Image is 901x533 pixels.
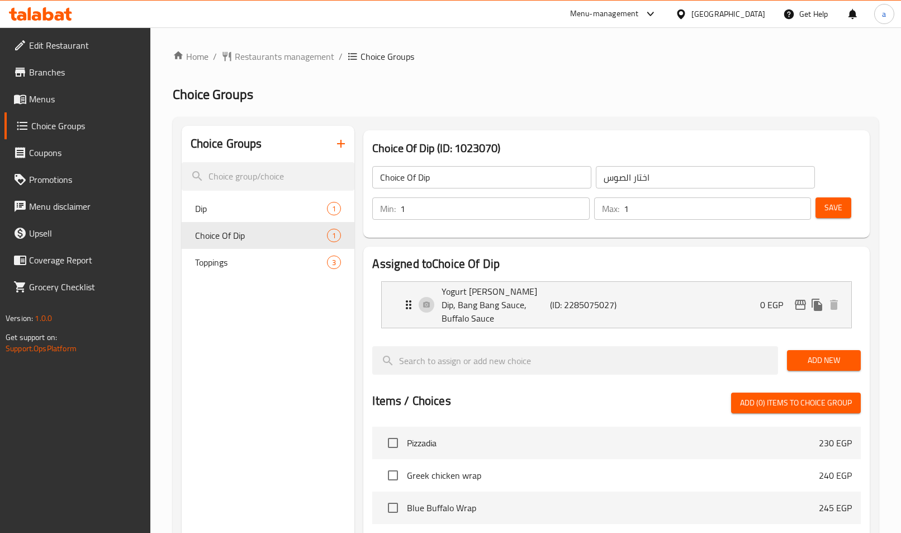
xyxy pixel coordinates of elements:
[4,32,150,59] a: Edit Restaurant
[4,273,150,300] a: Grocery Checklist
[442,285,550,325] p: Yogurt [PERSON_NAME] Dip, Bang Bang Sauce, Buffalo Sauce
[35,311,52,326] span: 1.0.0
[4,112,150,139] a: Choice Groups
[380,202,396,215] p: Min:
[173,82,253,107] span: Choice Groups
[182,249,355,276] div: Toppings3
[381,431,405,455] span: Select choice
[407,436,818,450] span: Pizzadia
[235,50,334,63] span: Restaurants management
[381,464,405,487] span: Select choice
[29,65,141,79] span: Branches
[602,202,619,215] p: Max:
[796,353,852,367] span: Add New
[760,298,792,312] p: 0 EGP
[824,201,842,215] span: Save
[213,50,217,63] li: /
[372,277,860,333] li: Expand
[372,256,860,272] h2: Assigned to Choice Of Dip
[328,257,340,268] span: 3
[29,92,141,106] span: Menus
[328,204,340,214] span: 1
[6,330,57,345] span: Get support on:
[809,296,826,313] button: duplicate
[29,253,141,267] span: Coverage Report
[31,119,141,133] span: Choice Groups
[182,162,355,191] input: search
[882,8,886,20] span: a
[361,50,414,63] span: Choice Groups
[4,59,150,86] a: Branches
[182,195,355,222] div: Dip1
[182,222,355,249] div: Choice Of Dip1
[815,197,851,218] button: Save
[4,166,150,193] a: Promotions
[372,346,777,375] input: search
[4,220,150,247] a: Upsell
[6,341,77,356] a: Support.OpsPlatform
[327,256,341,269] div: Choices
[6,311,33,326] span: Version:
[4,139,150,166] a: Coupons
[382,282,851,328] div: Expand
[195,256,328,269] span: Toppings
[787,350,861,371] button: Add New
[327,229,341,242] div: Choices
[29,173,141,186] span: Promotions
[173,50,208,63] a: Home
[372,393,450,409] h2: Items / Choices
[740,396,852,410] span: Add (0) items to choice group
[29,280,141,294] span: Grocery Checklist
[191,135,262,152] h2: Choice Groups
[195,202,328,215] span: Dip
[4,193,150,220] a: Menu disclaimer
[819,469,852,482] p: 240 EGP
[792,296,809,313] button: edit
[691,8,765,20] div: [GEOGRAPHIC_DATA]
[407,469,818,482] span: Greek chicken wrap
[29,39,141,52] span: Edit Restaurant
[731,393,861,413] button: Add (0) items to choice group
[29,227,141,240] span: Upsell
[221,50,334,63] a: Restaurants management
[29,200,141,213] span: Menu disclaimer
[173,50,879,63] nav: breadcrumb
[550,298,622,312] p: (ID: 2285075027)
[4,86,150,112] a: Menus
[372,139,860,157] h3: Choice Of Dip (ID: 1023070)
[570,7,639,21] div: Menu-management
[328,230,340,241] span: 1
[4,247,150,273] a: Coverage Report
[407,501,818,515] span: Blue Buffalo Wrap
[339,50,343,63] li: /
[29,146,141,159] span: Coupons
[819,436,852,450] p: 230 EGP
[327,202,341,215] div: Choices
[381,496,405,520] span: Select choice
[195,229,328,242] span: Choice Of Dip
[826,296,842,313] button: delete
[819,501,852,515] p: 245 EGP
